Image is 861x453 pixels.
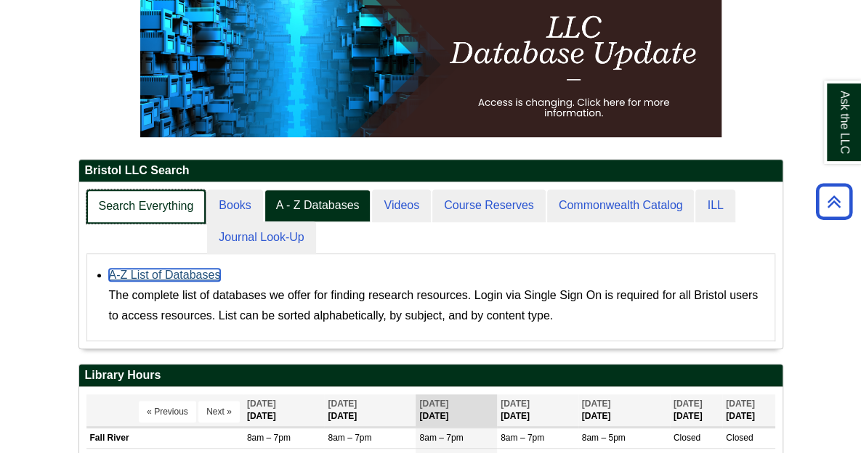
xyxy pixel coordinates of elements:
a: Commonwealth Catalog [547,189,695,222]
span: 8am – 7pm [419,433,463,443]
a: Back to Top [811,192,857,211]
th: [DATE] [416,394,497,427]
span: Closed [726,433,753,443]
a: ILL [695,189,735,222]
span: Closed [674,433,700,443]
span: [DATE] [582,399,611,409]
span: [DATE] [247,399,276,409]
span: [DATE] [674,399,703,409]
button: Next » [198,401,240,423]
span: 8am – 7pm [501,433,544,443]
th: [DATE] [578,394,670,427]
a: Course Reserves [432,189,546,222]
th: [DATE] [497,394,578,427]
span: 8am – 7pm [247,433,291,443]
th: [DATE] [670,394,722,427]
span: 8am – 5pm [582,433,626,443]
a: Books [207,189,262,222]
a: Search Everything [86,189,206,224]
span: 8am – 7pm [328,433,371,443]
a: Videos [372,189,431,222]
span: [DATE] [419,399,448,409]
span: [DATE] [501,399,530,409]
th: [DATE] [324,394,416,427]
div: The complete list of databases we offer for finding research resources. Login via Single Sign On ... [109,285,767,326]
a: Journal Look-Up [207,221,315,254]
h2: Library Hours [79,364,783,387]
span: [DATE] [328,399,357,409]
span: [DATE] [726,399,755,409]
h2: Bristol LLC Search [79,160,783,182]
th: [DATE] [243,394,325,427]
th: [DATE] [722,394,775,427]
a: A-Z List of Databases [109,269,221,281]
td: Fall River [86,428,243,448]
button: « Previous [139,401,196,423]
a: A - Z Databases [264,189,371,222]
